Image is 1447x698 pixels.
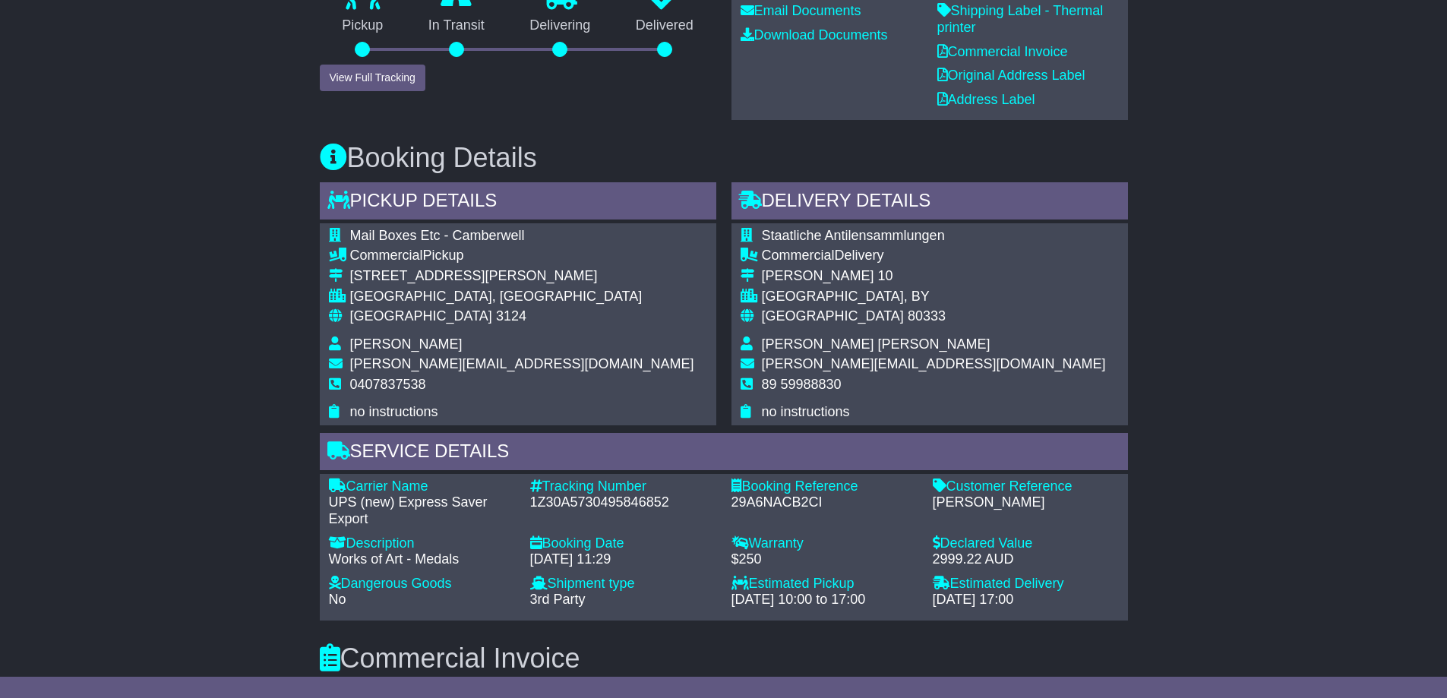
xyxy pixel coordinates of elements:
[320,643,1128,674] h3: Commercial Invoice
[329,592,346,607] span: No
[350,404,438,419] span: no instructions
[530,478,716,495] div: Tracking Number
[933,576,1119,592] div: Estimated Delivery
[350,289,694,305] div: [GEOGRAPHIC_DATA], [GEOGRAPHIC_DATA]
[530,576,716,592] div: Shipment type
[762,336,990,352] span: [PERSON_NAME] [PERSON_NAME]
[350,377,426,392] span: 0407837538
[530,592,586,607] span: 3rd Party
[350,248,694,264] div: Pickup
[329,494,515,527] div: UPS (new) Express Saver Export
[762,404,850,419] span: no instructions
[350,356,694,371] span: [PERSON_NAME][EMAIL_ADDRESS][DOMAIN_NAME]
[731,551,918,568] div: $250
[613,17,716,34] p: Delivered
[762,228,945,243] span: Staatliche Antilensammlungen
[908,308,946,324] span: 80333
[320,433,1128,474] div: Service Details
[933,478,1119,495] div: Customer Reference
[530,551,716,568] div: [DATE] 11:29
[762,268,1106,285] div: [PERSON_NAME] 10
[406,17,507,34] p: In Transit
[320,143,1128,173] h3: Booking Details
[350,308,492,324] span: [GEOGRAPHIC_DATA]
[933,551,1119,568] div: 2999.22 AUD
[731,576,918,592] div: Estimated Pickup
[762,289,1106,305] div: [GEOGRAPHIC_DATA], BY
[329,478,515,495] div: Carrier Name
[937,92,1035,107] a: Address Label
[530,535,716,552] div: Booking Date
[320,17,406,34] p: Pickup
[507,17,614,34] p: Delivering
[731,182,1128,223] div: Delivery Details
[530,494,716,511] div: 1Z30A5730495846852
[731,494,918,511] div: 29A6NACB2CI
[762,356,1106,371] span: [PERSON_NAME][EMAIL_ADDRESS][DOMAIN_NAME]
[933,592,1119,608] div: [DATE] 17:00
[731,478,918,495] div: Booking Reference
[937,3,1104,35] a: Shipping Label - Thermal printer
[329,535,515,552] div: Description
[350,248,423,263] span: Commercial
[350,228,525,243] span: Mail Boxes Etc - Camberwell
[933,535,1119,552] div: Declared Value
[350,336,463,352] span: [PERSON_NAME]
[496,308,526,324] span: 3124
[762,248,1106,264] div: Delivery
[329,551,515,568] div: Works of Art - Medals
[762,248,835,263] span: Commercial
[937,68,1085,83] a: Original Address Label
[762,308,904,324] span: [GEOGRAPHIC_DATA]
[350,268,694,285] div: [STREET_ADDRESS][PERSON_NAME]
[937,44,1068,59] a: Commercial Invoice
[731,535,918,552] div: Warranty
[320,182,716,223] div: Pickup Details
[320,65,425,91] button: View Full Tracking
[741,3,861,18] a: Email Documents
[731,592,918,608] div: [DATE] 10:00 to 17:00
[329,576,515,592] div: Dangerous Goods
[762,377,842,392] span: 89 59988830
[741,27,888,43] a: Download Documents
[933,494,1119,511] div: [PERSON_NAME]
